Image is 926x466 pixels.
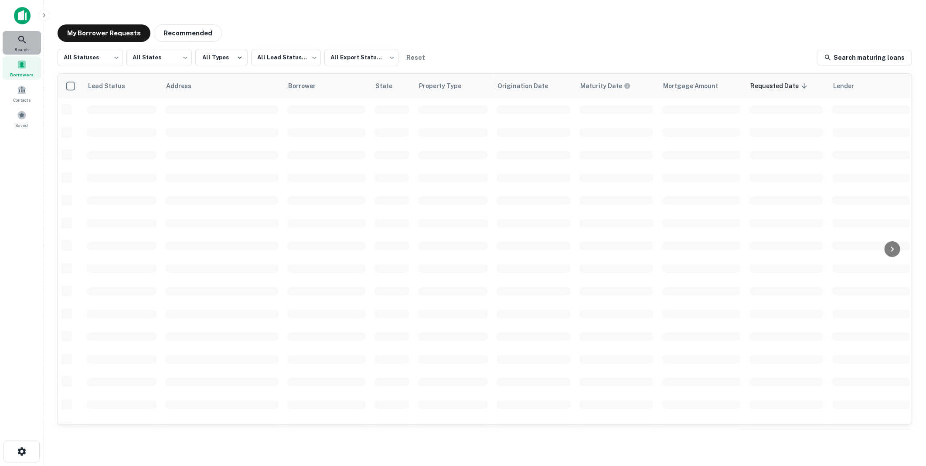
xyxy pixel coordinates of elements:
[663,81,729,91] span: Mortgage Amount
[58,24,150,42] button: My Borrower Requests
[3,82,41,105] a: Contacts
[828,74,915,98] th: Lender
[82,74,161,98] th: Lead Status
[497,81,559,91] span: Origination Date
[324,46,398,69] div: All Export Statuses
[13,96,31,103] span: Contacts
[3,107,41,130] a: Saved
[745,74,828,98] th: Requested Date
[14,7,31,24] img: capitalize-icon.png
[833,81,865,91] span: Lender
[288,81,327,91] span: Borrower
[251,46,321,69] div: All Lead Statuses
[161,74,283,98] th: Address
[402,49,430,66] button: Reset
[750,81,810,91] span: Requested Date
[817,50,912,65] a: Search maturing loans
[414,74,492,98] th: Property Type
[658,74,745,98] th: Mortgage Amount
[580,81,642,91] span: Maturity dates displayed may be estimated. Please contact the lender for the most accurate maturi...
[419,81,473,91] span: Property Type
[154,24,222,42] button: Recommended
[88,81,136,91] span: Lead Status
[882,396,926,438] iframe: Chat Widget
[58,46,123,69] div: All Statuses
[580,81,631,91] div: Maturity dates displayed may be estimated. Please contact the lender for the most accurate maturi...
[126,46,192,69] div: All States
[283,74,370,98] th: Borrower
[3,56,41,80] a: Borrowers
[492,74,575,98] th: Origination Date
[580,81,622,91] h6: Maturity Date
[370,74,414,98] th: State
[10,71,34,78] span: Borrowers
[375,81,404,91] span: State
[15,46,29,53] span: Search
[195,49,248,66] button: All Types
[575,74,658,98] th: Maturity dates displayed may be estimated. Please contact the lender for the most accurate maturi...
[3,31,41,55] a: Search
[16,122,28,129] span: Saved
[166,81,203,91] span: Address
